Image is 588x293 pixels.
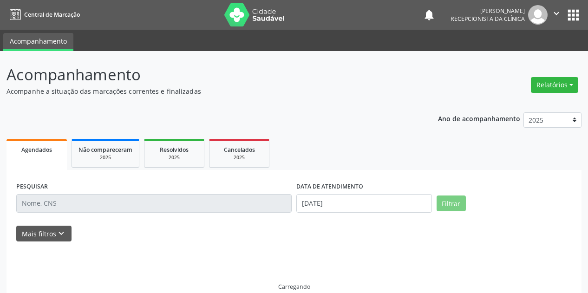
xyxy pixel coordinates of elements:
[24,11,80,19] span: Central de Marcação
[437,195,466,211] button: Filtrar
[224,146,255,154] span: Cancelados
[216,154,262,161] div: 2025
[7,7,80,22] a: Central de Marcação
[278,283,310,291] div: Carregando
[56,228,66,239] i: keyboard_arrow_down
[3,33,73,51] a: Acompanhamento
[296,180,363,194] label: DATA DE ATENDIMENTO
[160,146,189,154] span: Resolvidos
[78,154,132,161] div: 2025
[16,180,48,194] label: PESQUISAR
[16,226,72,242] button: Mais filtroskeyboard_arrow_down
[565,7,581,23] button: apps
[423,8,436,21] button: notifications
[78,146,132,154] span: Não compareceram
[528,5,548,25] img: img
[548,5,565,25] button: 
[451,7,525,15] div: [PERSON_NAME]
[7,63,409,86] p: Acompanhamento
[438,112,520,124] p: Ano de acompanhamento
[551,8,562,19] i: 
[7,86,409,96] p: Acompanhe a situação das marcações correntes e finalizadas
[151,154,197,161] div: 2025
[16,194,292,213] input: Nome, CNS
[451,15,525,23] span: Recepcionista da clínica
[296,194,432,213] input: Selecione um intervalo
[21,146,52,154] span: Agendados
[531,77,578,93] button: Relatórios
